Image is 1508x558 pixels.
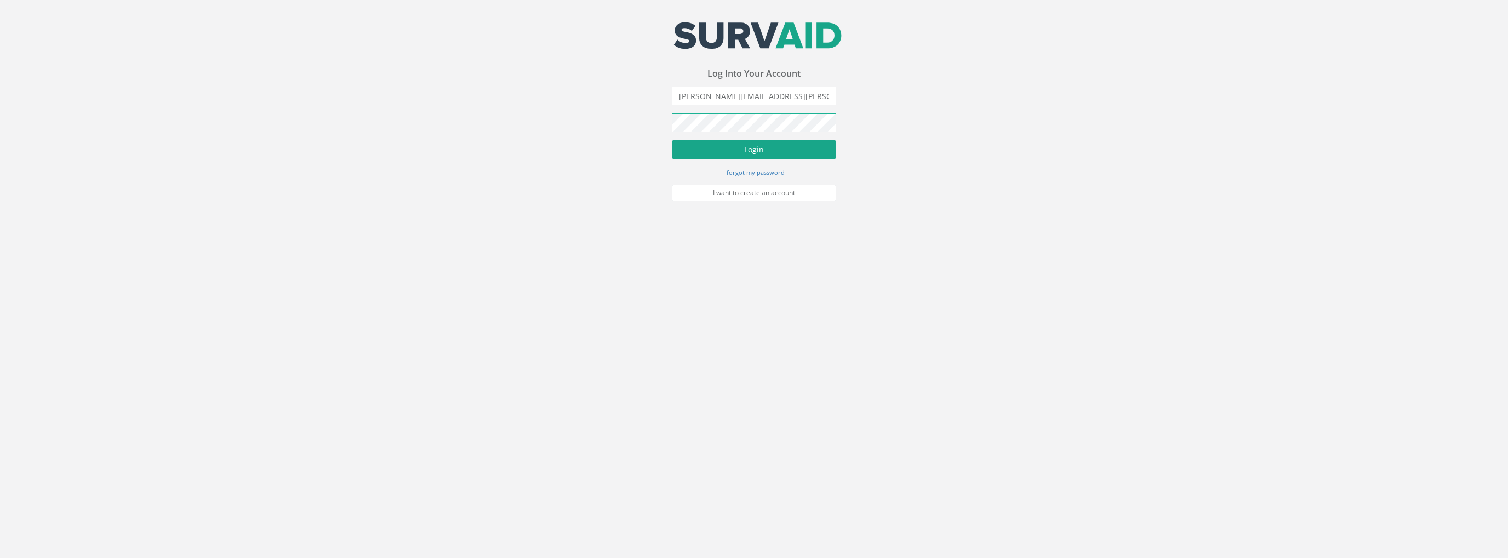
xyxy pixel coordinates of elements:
h3: Log Into Your Account [672,69,836,79]
button: Login [672,140,836,159]
input: Email [672,87,836,105]
a: I want to create an account [672,185,836,201]
small: I forgot my password [723,168,785,176]
a: I forgot my password [723,167,785,177]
